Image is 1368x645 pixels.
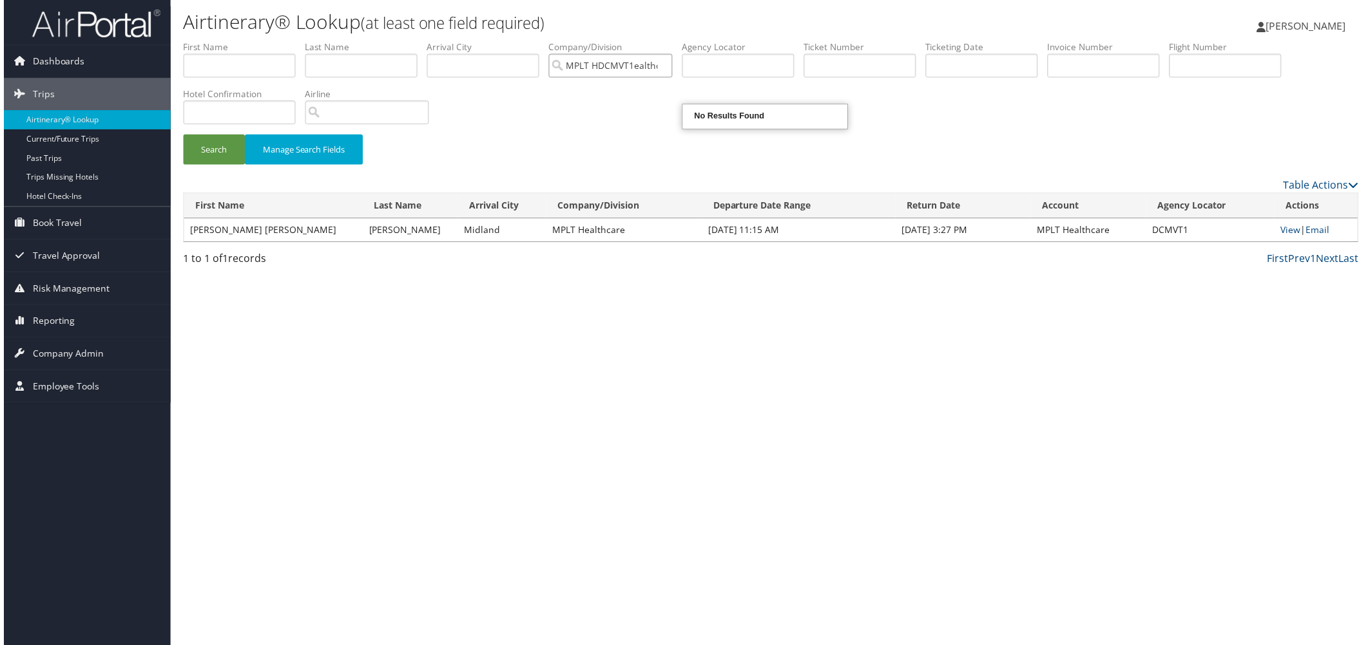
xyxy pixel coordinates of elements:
[1319,252,1342,266] a: Next
[29,306,72,339] span: Reporting
[180,8,968,35] h1: Airtinerary® Lookup
[545,194,702,220] th: Company/Division
[545,220,702,243] td: MPLT Healthcare
[804,41,927,53] label: Ticket Number
[1171,41,1294,53] label: Flight Number
[927,41,1049,53] label: Ticketing Date
[1032,194,1148,220] th: Account: activate to sort column ascending
[361,220,456,243] td: [PERSON_NAME]
[1270,252,1291,266] a: First
[425,41,548,53] label: Arrival City
[180,88,303,101] label: Hotel Confirmation
[180,252,461,274] div: 1 to 1 of records
[456,194,545,220] th: Arrival City: activate to sort column ascending
[1291,252,1313,266] a: Prev
[1260,6,1362,45] a: [PERSON_NAME]
[29,372,96,404] span: Employee Tools
[1342,252,1362,266] a: Last
[684,110,846,123] div: No Results Found
[29,46,81,78] span: Dashboards
[1284,225,1304,237] a: View
[1286,179,1362,193] a: Table Actions
[220,252,226,266] span: 1
[1277,220,1361,243] td: |
[1148,194,1277,220] th: Agency Locator: activate to sort column ascending
[456,220,545,243] td: Midland
[1269,19,1349,33] span: [PERSON_NAME]
[1313,252,1319,266] a: 1
[242,135,361,165] button: Manage Search Fields
[180,41,303,53] label: First Name
[303,88,437,101] label: Airline
[1309,225,1333,237] a: Email
[682,41,804,53] label: Agency Locator
[29,241,97,273] span: Travel Approval
[181,220,361,243] td: [PERSON_NAME] [PERSON_NAME]
[359,12,543,33] small: (at least one field required)
[702,194,896,220] th: Departure Date Range: activate to sort column ascending
[29,274,106,306] span: Risk Management
[896,220,1032,243] td: [DATE] 3:27 PM
[1032,220,1148,243] td: MPLT Healthcare
[1148,220,1277,243] td: DCMVT1
[303,41,425,53] label: Last Name
[180,135,242,165] button: Search
[548,41,682,53] label: Company/Division
[1277,194,1361,220] th: Actions
[181,194,361,220] th: First Name: activate to sort column ascending
[29,339,101,371] span: Company Admin
[29,79,51,111] span: Trips
[361,194,456,220] th: Last Name: activate to sort column ascending
[896,194,1032,220] th: Return Date: activate to sort column ascending
[702,220,896,243] td: [DATE] 11:15 AM
[1049,41,1171,53] label: Invoice Number
[29,208,79,240] span: Book Travel
[28,8,157,39] img: airportal-logo.png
